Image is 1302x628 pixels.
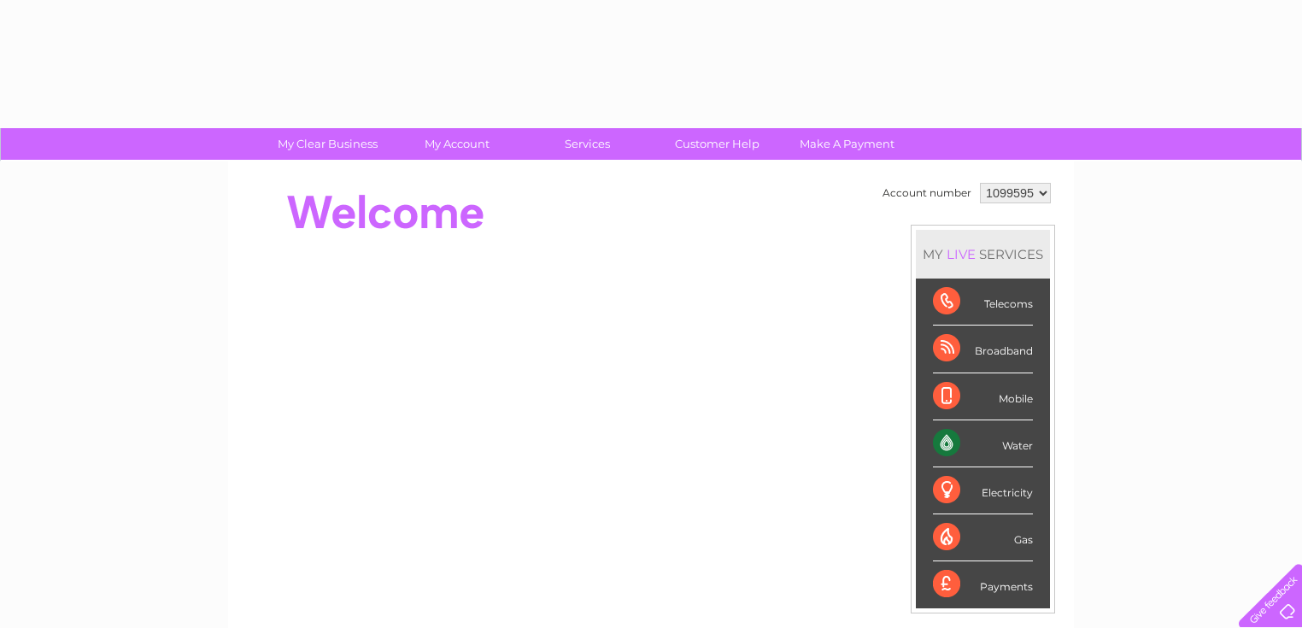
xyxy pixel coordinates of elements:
[777,128,918,160] a: Make A Payment
[517,128,658,160] a: Services
[933,561,1033,607] div: Payments
[933,373,1033,420] div: Mobile
[933,467,1033,514] div: Electricity
[878,179,976,208] td: Account number
[933,279,1033,326] div: Telecoms
[943,246,979,262] div: LIVE
[387,128,528,160] a: My Account
[933,326,1033,373] div: Broadband
[647,128,788,160] a: Customer Help
[916,230,1050,279] div: MY SERVICES
[933,420,1033,467] div: Water
[933,514,1033,561] div: Gas
[257,128,398,160] a: My Clear Business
